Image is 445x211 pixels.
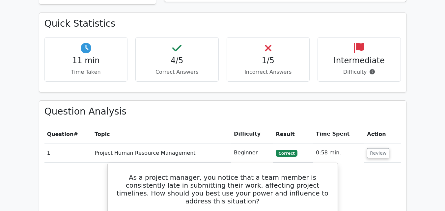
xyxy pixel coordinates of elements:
[232,68,304,76] p: Incorrect Answers
[323,68,395,76] p: Difficulty
[313,125,364,144] th: Time Spent
[141,68,213,76] p: Correct Answers
[44,18,401,29] h3: Quick Statistics
[273,125,313,144] th: Result
[44,144,92,162] td: 1
[313,144,364,162] td: 0:58 min.
[44,125,92,144] th: #
[276,150,297,156] span: Correct
[47,131,74,137] span: Question
[50,68,122,76] p: Time Taken
[44,106,401,117] h3: Question Analysis
[323,56,395,66] h4: Intermediate
[92,125,231,144] th: Topic
[50,56,122,66] h4: 11 min
[141,56,213,66] h4: 4/5
[92,144,231,162] td: Project Human Resource Management
[367,148,389,158] button: Review
[116,173,330,205] h5: As a project manager, you notice that a team member is consistently late in submitting their work...
[231,125,273,144] th: Difficulty
[232,56,304,66] h4: 1/5
[364,125,401,144] th: Action
[231,144,273,162] td: Beginner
